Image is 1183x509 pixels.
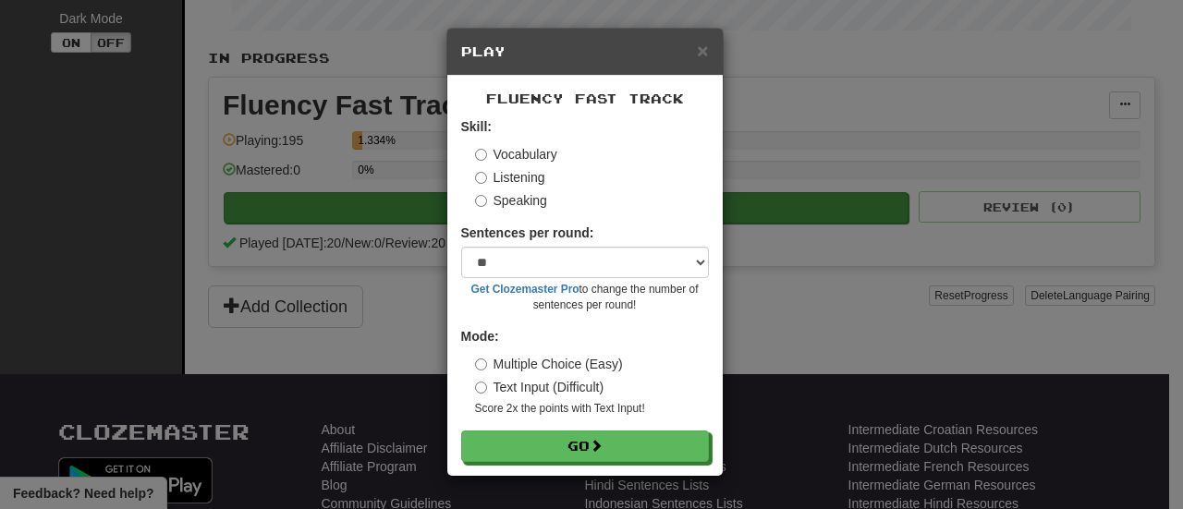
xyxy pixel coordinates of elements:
[461,282,709,313] small: to change the number of sentences per round!
[461,224,594,242] label: Sentences per round:
[461,42,709,61] h5: Play
[486,91,684,106] span: Fluency Fast Track
[475,401,709,417] small: Score 2x the points with Text Input !
[461,329,499,344] strong: Mode:
[475,382,487,394] input: Text Input (Difficult)
[461,119,492,134] strong: Skill:
[461,430,709,462] button: Go
[471,283,579,296] a: Get Clozemaster Pro
[697,41,708,60] button: Close
[475,358,487,370] input: Multiple Choice (Easy)
[475,149,487,161] input: Vocabulary
[475,378,604,396] label: Text Input (Difficult)
[475,195,487,207] input: Speaking
[475,355,623,373] label: Multiple Choice (Easy)
[697,40,708,61] span: ×
[475,168,545,187] label: Listening
[475,191,547,210] label: Speaking
[475,172,487,184] input: Listening
[475,145,557,164] label: Vocabulary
